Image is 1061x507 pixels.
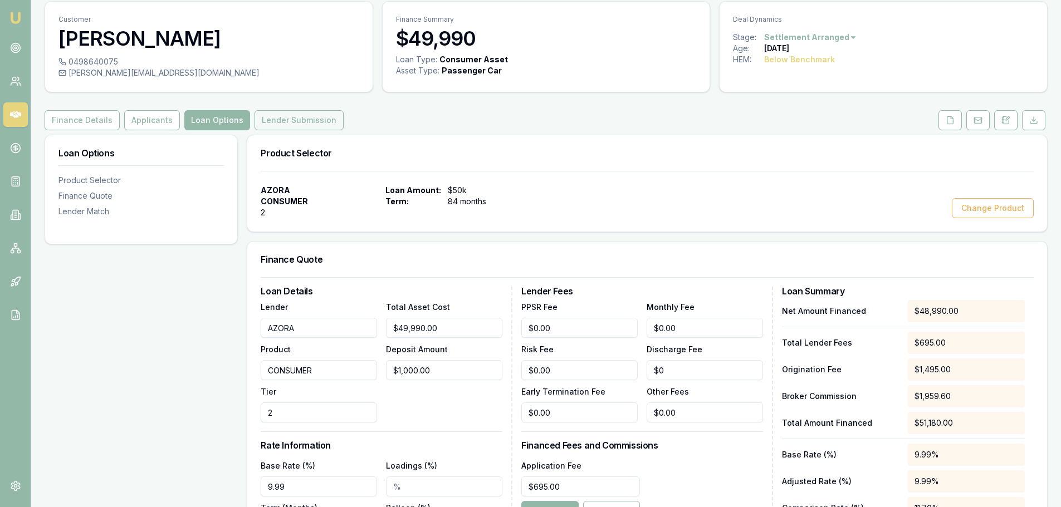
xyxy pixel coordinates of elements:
span: AZORA [261,185,290,196]
h3: Product Selector [261,149,1034,157]
span: CONSUMER [261,196,308,207]
a: Finance Details [45,110,122,130]
p: Deal Dynamics [733,15,1034,24]
h3: Loan Options [58,149,224,157]
span: Term: [385,196,441,207]
div: Below Benchmark [764,54,835,65]
input: $ [386,360,502,380]
p: Origination Fee [782,364,899,375]
p: Total Lender Fees [782,337,899,348]
label: Base Rate (%) [261,461,315,470]
h3: $49,990 [396,27,697,50]
h3: Loan Summary [782,287,1025,296]
input: % [386,476,502,496]
p: Total Amount Financed [782,417,899,429]
input: $ [521,318,638,338]
label: Deposit Amount [386,344,448,354]
h3: Loan Details [261,287,502,296]
h3: Finance Quote [261,255,1034,264]
div: $51,180.00 [908,412,1025,434]
label: Early Termination Fee [521,387,605,396]
div: Asset Type : [396,65,439,76]
div: Consumer Asset [439,54,508,65]
button: Finance Details [45,110,120,130]
a: Loan Options [182,110,252,130]
input: $ [647,318,763,338]
label: Discharge Fee [647,344,702,354]
div: Passenger Car [442,65,502,76]
input: $ [521,360,638,380]
label: Monthly Fee [647,302,695,312]
div: Lender Match [58,206,224,217]
div: Loan Type: [396,54,437,65]
label: Application Fee [521,461,581,470]
button: Change Product [952,198,1034,218]
span: 84 months [448,196,506,207]
p: Adjusted Rate (%) [782,476,899,487]
div: $695.00 [908,332,1025,354]
p: Finance Summary [396,15,697,24]
input: $ [521,402,638,422]
div: Stage: [733,32,764,43]
span: 2 [261,207,265,218]
label: Other Fees [647,387,689,396]
label: Product [261,344,291,354]
div: Finance Quote [58,190,224,201]
h3: Lender Fees [521,287,763,296]
input: $ [647,402,763,422]
a: Applicants [122,110,182,130]
a: Lender Submission [252,110,346,130]
div: [PERSON_NAME][EMAIL_ADDRESS][DOMAIN_NAME] [58,67,359,78]
div: 9.99% [908,444,1025,466]
h3: Rate Information [261,441,502,450]
div: HEM: [733,54,764,65]
div: 0498640075 [58,56,359,67]
img: emu-icon-u.png [9,11,22,24]
button: Applicants [124,110,180,130]
span: Loan Amount: [385,185,441,196]
h3: [PERSON_NAME] [58,27,359,50]
div: Age: [733,43,764,54]
button: Lender Submission [255,110,344,130]
label: Total Asset Cost [386,302,450,312]
input: $ [647,360,763,380]
button: Loan Options [184,110,250,130]
div: $48,990.00 [908,300,1025,322]
input: $ [386,318,502,338]
input: % [261,476,377,496]
label: Risk Fee [521,344,554,354]
p: Broker Commission [782,391,899,402]
h3: Financed Fees and Commissions [521,441,763,450]
div: $1,959.60 [908,385,1025,407]
div: 9.99% [908,470,1025,493]
button: Settlement Arranged [764,32,857,43]
label: Loadings (%) [386,461,437,470]
div: $1,495.00 [908,358,1025,381]
span: $50k [448,185,506,196]
label: Lender [261,302,288,312]
label: Tier [261,387,276,396]
div: [DATE] [764,43,789,54]
p: Base Rate (%) [782,449,899,460]
label: PPSR Fee [521,302,558,312]
div: Product Selector [58,175,224,186]
p: Customer [58,15,359,24]
p: Net Amount Financed [782,306,899,317]
input: $ [521,476,640,496]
